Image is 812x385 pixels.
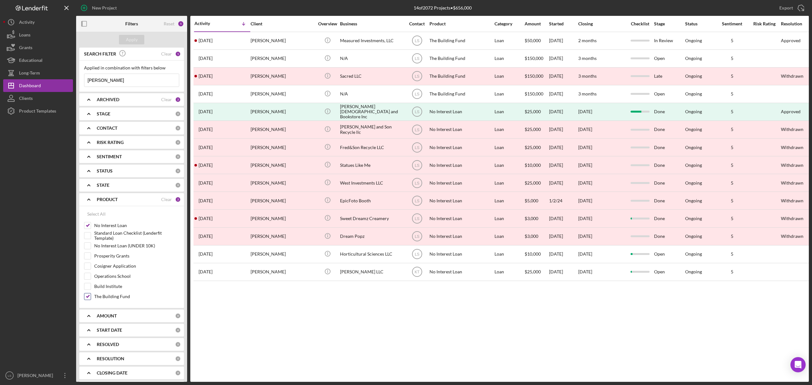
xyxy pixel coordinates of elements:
[415,145,419,150] text: LS
[94,273,179,279] label: Operations School
[8,374,11,377] text: LS
[340,21,403,26] div: Business
[781,163,803,168] div: Withdrawn
[97,168,113,173] b: STATUS
[749,21,780,26] div: Risk Rating
[97,126,117,131] b: CONTACT
[685,127,702,132] div: Ongoing
[525,68,548,85] div: $150,000
[549,228,578,245] div: [DATE]
[199,216,213,221] time: 2023-10-27 19:19
[199,234,213,239] time: 2023-10-27 16:28
[94,243,179,249] label: No Interest Loan (UNDER 10K)
[790,357,806,372] div: Open Intercom Messenger
[175,154,181,160] div: 0
[578,127,592,132] time: [DATE]
[340,174,403,191] div: West Investments LLC
[199,251,213,257] time: 2023-04-10 15:41
[199,163,213,168] time: 2024-07-24 13:55
[251,246,314,263] div: [PERSON_NAME]
[716,91,748,96] div: 5
[525,246,548,263] div: $10,000
[87,208,106,220] div: Select All
[3,92,73,105] a: Clients
[199,198,213,203] time: 2024-01-02 22:41
[175,140,181,145] div: 0
[175,168,181,174] div: 0
[716,234,748,239] div: 5
[340,68,403,85] div: Sacred LLC
[549,157,578,173] div: [DATE]
[3,41,73,54] button: Grants
[429,139,493,156] div: No Interest Loan
[19,41,32,55] div: Grants
[415,163,419,167] text: LS
[175,342,181,347] div: 0
[251,86,314,102] div: [PERSON_NAME]
[781,74,803,79] div: Withdrawn
[340,32,403,49] div: Measured Investments, LLC
[199,145,213,150] time: 2024-07-24 18:20
[415,92,419,96] text: LS
[175,356,181,362] div: 0
[340,157,403,173] div: Statues Like Me
[716,145,748,150] div: 5
[97,356,124,361] b: RESOLUTION
[199,180,213,186] time: 2024-04-03 14:30
[716,269,748,274] div: 5
[199,56,213,61] time: 2025-07-30 21:19
[578,109,592,114] div: [DATE]
[494,121,524,138] div: Loan
[97,97,119,102] b: ARCHIVED
[429,210,493,227] div: No Interest Loan
[97,183,109,188] b: STATE
[549,21,578,26] div: Started
[19,105,56,119] div: Product Templates
[781,216,803,221] div: Withdrawn
[549,264,578,280] div: [DATE]
[161,97,172,102] div: Clear
[97,154,122,159] b: SENTIMENT
[578,198,592,203] time: [DATE]
[199,74,213,79] time: 2025-07-28 15:20
[781,127,803,132] div: Withdrawn
[685,216,702,221] div: Ongoing
[494,246,524,263] div: Loan
[251,21,314,26] div: Client
[578,73,597,79] time: 3 months
[84,51,116,56] b: SEARCH FILTER
[654,32,684,49] div: In Review
[578,180,592,186] time: [DATE]
[578,269,592,274] time: [DATE]
[429,228,493,245] div: No Interest Loan
[251,103,314,120] div: [PERSON_NAME]
[178,21,184,27] div: 5
[773,2,809,14] button: Export
[525,86,548,102] div: $150,000
[94,232,179,239] label: Standard Loan Checklist (Lenderfit Template)
[494,174,524,191] div: Loan
[97,370,128,375] b: CLOSING DATE
[494,210,524,227] div: Loan
[97,342,119,347] b: RESOLVED
[340,246,403,263] div: Horticultural Sciences LLC
[251,157,314,173] div: [PERSON_NAME]
[415,39,419,43] text: LS
[549,139,578,156] div: [DATE]
[654,50,684,67] div: Open
[549,50,578,67] div: [DATE]
[340,192,403,209] div: EpicFoto Booth
[161,197,172,202] div: Clear
[685,198,702,203] div: Ongoing
[549,246,578,263] div: [DATE]
[525,174,548,191] div: $25,000
[175,313,181,319] div: 0
[340,210,403,227] div: Sweet Dreamz Creamery
[494,103,524,120] div: Loan
[525,121,548,138] div: $25,000
[3,29,73,41] button: Loans
[161,51,172,56] div: Clear
[3,16,73,29] button: Activity
[19,79,41,94] div: Dashboard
